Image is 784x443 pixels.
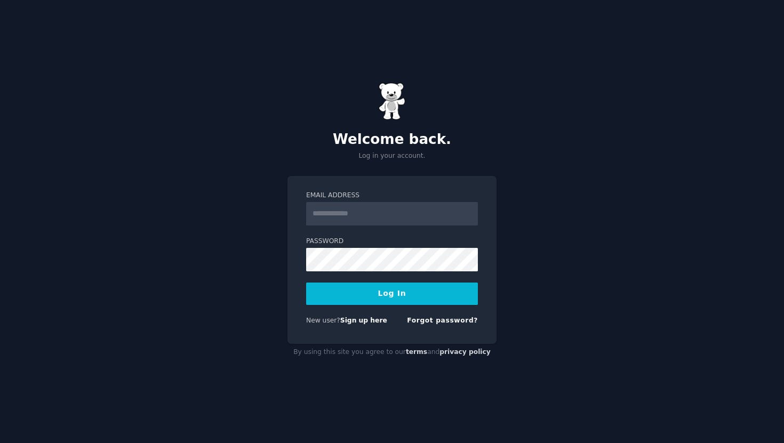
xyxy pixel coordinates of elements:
[406,348,427,356] a: terms
[306,191,478,200] label: Email Address
[340,317,387,324] a: Sign up here
[306,237,478,246] label: Password
[287,131,497,148] h2: Welcome back.
[287,344,497,361] div: By using this site you agree to our and
[287,151,497,161] p: Log in your account.
[306,283,478,305] button: Log In
[439,348,491,356] a: privacy policy
[407,317,478,324] a: Forgot password?
[379,83,405,120] img: Gummy Bear
[306,317,340,324] span: New user?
